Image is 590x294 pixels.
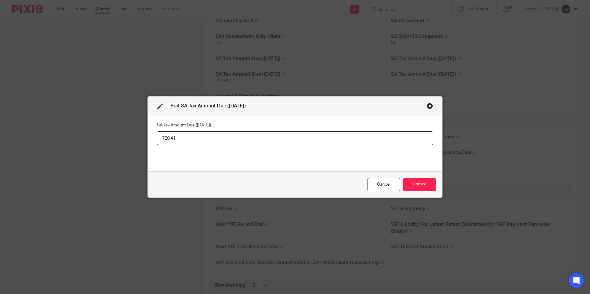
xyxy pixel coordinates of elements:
[368,178,400,191] div: Close this dialog window
[157,122,211,128] label: SA Tax Amount Due ([DATE])
[427,103,433,109] div: Close this dialog window
[157,131,433,145] input: SA Tax Amount Due (31st January 2026)
[171,103,246,108] span: Edit SA Tax Amount Due ([DATE])
[403,178,436,191] button: Update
